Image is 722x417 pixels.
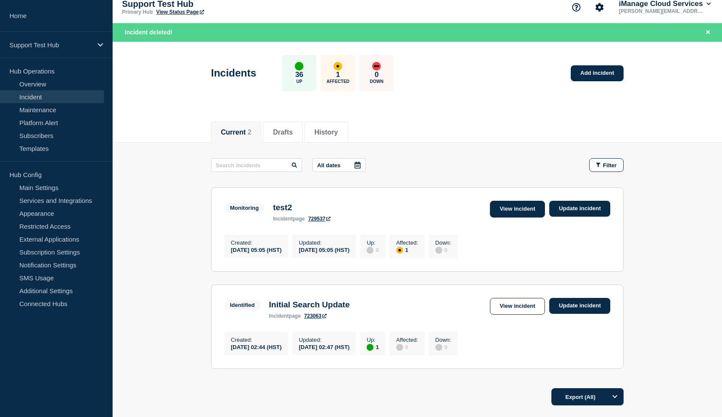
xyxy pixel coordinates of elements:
[299,337,349,343] p: Updated :
[273,216,293,222] span: incident
[549,201,610,217] a: Update incident
[490,201,545,218] a: View incident
[295,62,303,71] div: up
[308,216,330,222] a: 729537
[273,129,293,136] button: Drafts
[9,41,92,49] p: Support Test Hub
[435,337,451,343] p: Down :
[396,343,418,351] div: 0
[603,162,617,169] span: Filter
[269,313,289,319] span: incident
[122,9,153,15] p: Primary Hub
[571,65,624,81] a: Add incident
[221,129,251,136] button: Current 2
[269,300,350,310] h3: Initial Search Update
[372,62,381,71] div: down
[435,239,451,246] p: Down :
[312,158,366,172] button: All dates
[370,79,384,84] p: Down
[156,9,204,15] a: View Status Page
[231,343,281,350] div: [DATE] 02:44 (HST)
[231,239,281,246] p: Created :
[273,216,305,222] p: page
[317,162,340,169] p: All dates
[435,246,451,254] div: 0
[367,247,373,254] div: disabled
[367,344,373,351] div: up
[295,71,303,79] p: 36
[490,298,545,315] a: View incident
[703,28,713,37] button: Close banner
[327,79,349,84] p: Affected
[224,203,264,213] span: Monitoring
[296,79,302,84] p: Up
[299,239,349,246] p: Updated :
[396,247,403,254] div: affected
[435,344,442,351] div: disabled
[375,71,379,79] p: 0
[248,129,251,136] span: 2
[125,29,172,36] span: Incident deleted!
[396,239,418,246] p: Affected :
[299,343,349,350] div: [DATE] 02:47 (HST)
[314,129,338,136] button: History
[224,300,260,310] span: Identified
[211,158,302,172] input: Search incidents
[231,246,281,253] div: [DATE] 05:05 (HST)
[549,298,610,314] a: Update incident
[269,313,301,319] p: page
[367,343,379,351] div: 1
[396,344,403,351] div: disabled
[396,246,418,254] div: 1
[211,67,256,79] h1: Incidents
[304,313,327,319] a: 723063
[396,337,418,343] p: Affected :
[299,246,349,253] div: [DATE] 05:05 (HST)
[617,8,707,14] p: [PERSON_NAME][EMAIL_ADDRESS][PERSON_NAME][DOMAIN_NAME]
[273,203,330,212] h3: test2
[551,388,624,405] button: Export (All)
[435,247,442,254] div: disabled
[336,71,340,79] p: 1
[333,62,342,71] div: affected
[435,343,451,351] div: 0
[589,158,624,172] button: Filter
[231,337,281,343] p: Created :
[367,246,379,254] div: 0
[606,388,624,405] button: Options
[367,337,379,343] p: Up :
[367,239,379,246] p: Up :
